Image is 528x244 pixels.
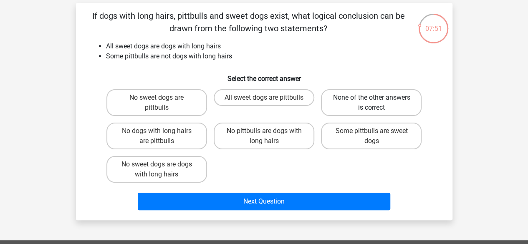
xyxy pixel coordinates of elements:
[138,193,390,210] button: Next Question
[106,41,439,51] li: All sweet dogs are dogs with long hairs
[89,68,439,83] h6: Select the correct answer
[321,123,422,149] label: Some pittbulls are sweet dogs
[214,123,314,149] label: No pittbulls are dogs with long hairs
[321,89,422,116] label: None of the other answers is correct
[106,89,207,116] label: No sweet dogs are pittbulls
[89,10,408,35] p: If dogs with long hairs, pittbulls and sweet dogs exist, what logical conclusion can be drawn fro...
[106,156,207,183] label: No sweet dogs are dogs with long hairs
[214,89,314,106] label: All sweet dogs are pittbulls
[418,13,449,34] div: 07:51
[106,123,207,149] label: No dogs with long hairs are pittbulls
[106,51,439,61] li: Some pittbulls are not dogs with long hairs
